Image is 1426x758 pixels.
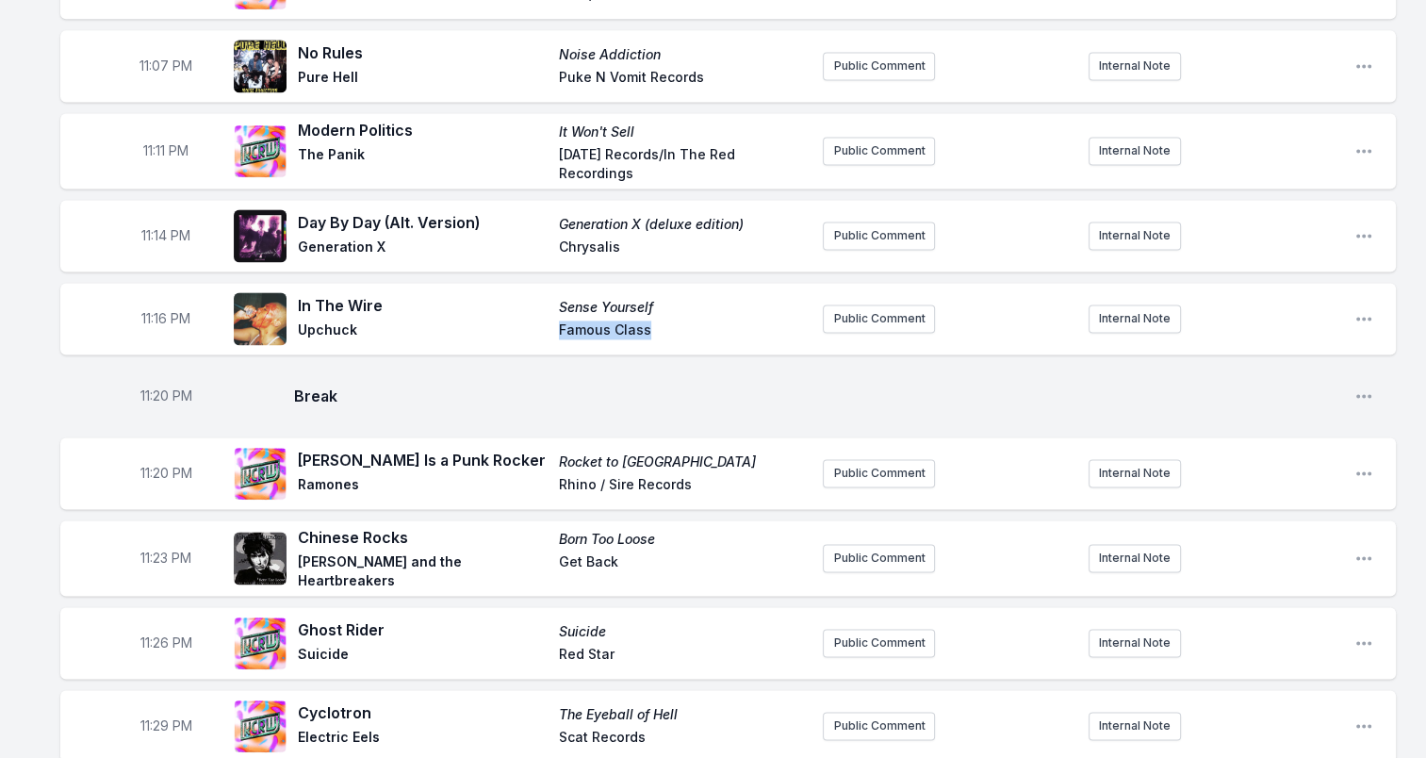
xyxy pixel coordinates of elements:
[298,145,548,183] span: The Panik
[298,701,548,724] span: Cyclotron
[1354,464,1373,483] button: Open playlist item options
[1089,629,1181,657] button: Internal Note
[143,141,188,160] span: Timestamp
[559,705,809,724] span: The Eyeball of Hell
[298,41,548,64] span: No Rules
[559,68,809,91] span: Puke N Vomit Records
[298,211,548,234] span: Day By Day (Alt. Version)
[298,294,548,317] span: In The Wire
[234,532,287,585] img: Born Too Loose
[1354,717,1373,735] button: Open playlist item options
[823,459,935,487] button: Public Comment
[823,629,935,657] button: Public Comment
[234,447,287,500] img: Rocket to Russia
[1089,459,1181,487] button: Internal Note
[559,145,809,183] span: [DATE] Records/In The Red Recordings
[823,712,935,740] button: Public Comment
[823,544,935,572] button: Public Comment
[140,387,192,405] span: Timestamp
[141,226,190,245] span: Timestamp
[1354,226,1373,245] button: Open playlist item options
[298,728,548,750] span: Electric Eels
[559,215,809,234] span: Generation X (deluxe edition)
[559,238,809,260] span: Chrysalis
[1089,712,1181,740] button: Internal Note
[1354,141,1373,160] button: Open playlist item options
[298,618,548,641] span: Ghost Rider
[139,57,192,75] span: Timestamp
[234,40,287,92] img: Noise Addiction
[559,622,809,641] span: Suicide
[823,305,935,333] button: Public Comment
[140,549,191,568] span: Timestamp
[559,552,809,590] span: Get Back
[559,123,809,141] span: It Won't Sell
[1354,387,1373,405] button: Open playlist item options
[234,617,287,669] img: Suicide
[298,475,548,498] span: Ramones
[1089,544,1181,572] button: Internal Note
[823,137,935,165] button: Public Comment
[559,453,809,471] span: Rocket to [GEOGRAPHIC_DATA]
[141,309,190,328] span: Timestamp
[1354,549,1373,568] button: Open playlist item options
[1089,305,1181,333] button: Internal Note
[559,45,809,64] span: Noise Addiction
[1354,309,1373,328] button: Open playlist item options
[298,526,548,549] span: Chinese Rocks
[559,298,809,317] span: Sense Yourself
[823,52,935,80] button: Public Comment
[298,645,548,667] span: Suicide
[559,321,809,343] span: Famous Class
[140,717,192,735] span: Timestamp
[559,728,809,750] span: Scat Records
[298,68,548,91] span: Pure Hell
[298,238,548,260] span: Generation X
[234,209,287,262] img: Generation X (deluxe edition)
[1089,137,1181,165] button: Internal Note
[298,552,548,590] span: [PERSON_NAME] and the Heartbreakers
[1089,222,1181,250] button: Internal Note
[559,475,809,498] span: Rhino / Sire Records
[559,530,809,549] span: Born Too Loose
[234,292,287,345] img: Sense Yourself
[559,645,809,667] span: Red Star
[298,321,548,343] span: Upchuck
[1354,57,1373,75] button: Open playlist item options
[294,385,1339,407] span: Break
[1089,52,1181,80] button: Internal Note
[140,464,192,483] span: Timestamp
[234,700,287,752] img: The Eyeball of Hell
[298,119,548,141] span: Modern Politics
[823,222,935,250] button: Public Comment
[140,634,192,652] span: Timestamp
[234,124,287,177] img: It Won't Sell
[1354,634,1373,652] button: Open playlist item options
[298,449,548,471] span: [PERSON_NAME] Is a Punk Rocker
